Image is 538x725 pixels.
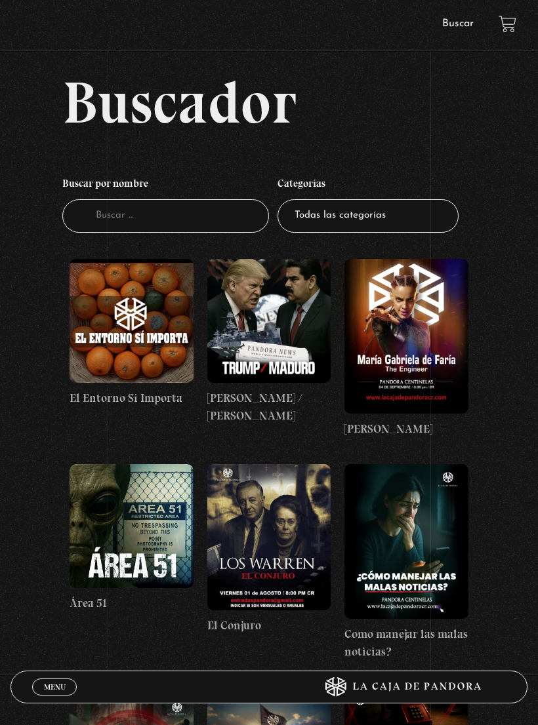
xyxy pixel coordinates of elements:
a: [PERSON_NAME] / [PERSON_NAME] [207,259,331,425]
h4: Área 51 [70,595,194,612]
a: Como manejar las malas noticias? [344,464,468,661]
a: [PERSON_NAME] [344,259,468,438]
a: Buscar [442,18,474,29]
h4: El Conjuro [207,617,331,635]
a: El Conjuro [207,464,331,635]
h4: Buscar por nombre [62,171,269,200]
h4: Categorías [278,171,459,200]
span: Cerrar [39,694,70,703]
h4: [PERSON_NAME] / [PERSON_NAME] [207,389,331,425]
a: Área 51 [70,464,194,612]
h4: El Entorno Sí Importa [70,389,194,407]
a: View your shopping cart [499,15,516,33]
h4: [PERSON_NAME] [344,420,468,438]
span: Menu [44,683,66,691]
a: El Entorno Sí Importa [70,259,194,407]
h2: Buscador [62,73,528,132]
h4: Como manejar las malas noticias? [344,625,468,661]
